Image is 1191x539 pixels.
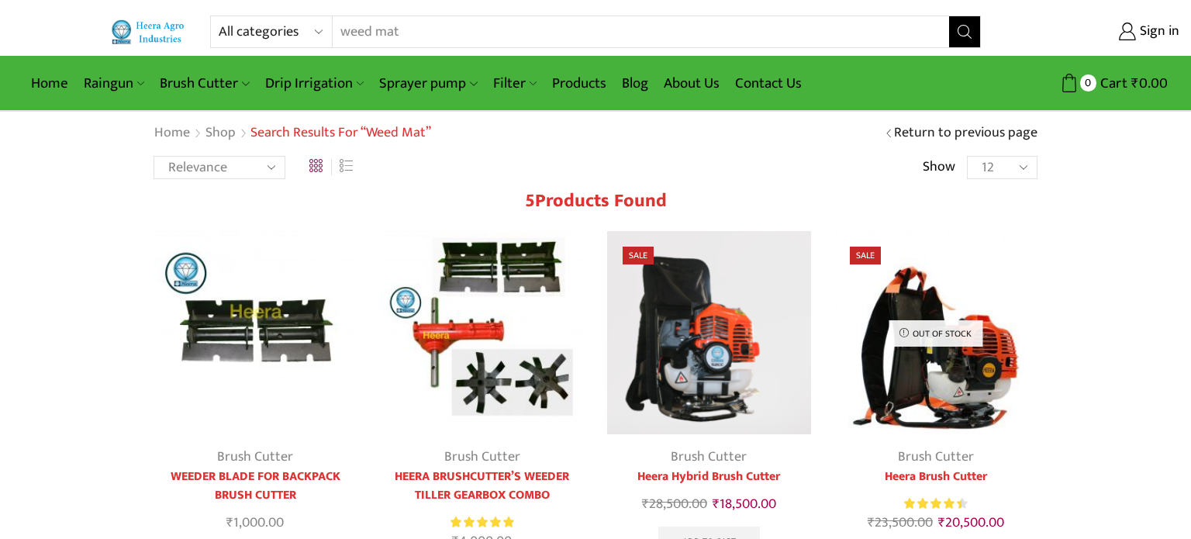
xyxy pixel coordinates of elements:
a: Drip Irrigation [257,65,371,102]
span: Cart [1096,73,1127,94]
bdi: 20,500.00 [938,511,1004,534]
span: Rated out of 5 [451,514,513,530]
bdi: 28,500.00 [642,492,707,516]
span: Rated out of 5 [904,496,961,512]
div: Rated 5.00 out of 5 [451,514,513,530]
div: Rated 4.55 out of 5 [904,496,967,512]
input: Search for... [333,16,930,47]
span: Show [923,157,955,178]
a: Sign in [1004,18,1179,46]
a: Raingun [76,65,152,102]
a: Products [544,65,614,102]
span: ₹ [226,511,233,534]
a: Heera Hybrid Brush Cutter [607,468,811,486]
a: Brush Cutter [217,445,293,468]
img: Weeder Blade For Brush Cutter [154,231,357,435]
img: Heera Brush Cutter [834,231,1038,435]
a: HEERA BRUSHCUTTER’S WEEDER TILLER GEARBOX COMBO [381,468,585,505]
span: ₹ [868,511,875,534]
a: Brush Cutter [898,445,974,468]
span: 5 [525,185,535,216]
span: Sale [850,247,881,264]
a: WEEDER BLADE FOR BACKPACK BRUSH CUTTER [154,468,357,505]
a: Brush Cutter [152,65,257,102]
span: ₹ [713,492,720,516]
a: About Us [656,65,727,102]
span: ₹ [938,511,945,534]
a: Sprayer pump [371,65,485,102]
img: Heera Brush Cutter’s Weeder Tiller Gearbox Combo [381,231,585,435]
a: Contact Us [727,65,810,102]
span: ₹ [1131,71,1139,95]
span: Products found [535,185,667,216]
span: Sale [623,247,654,264]
bdi: 0.00 [1131,71,1168,95]
p: Out of stock [889,320,982,347]
a: Shop [205,123,236,143]
a: Brush Cutter [444,445,520,468]
a: Heera Brush Cutter [834,468,1038,486]
img: Heera Hybrid Brush Cutter [607,231,811,435]
span: 0 [1080,74,1096,91]
a: Brush Cutter [671,445,747,468]
nav: Breadcrumb [154,123,431,143]
a: Home [23,65,76,102]
span: Sign in [1136,22,1179,42]
select: Shop order [154,156,285,179]
bdi: 23,500.00 [868,511,933,534]
a: Blog [614,65,656,102]
a: Filter [485,65,544,102]
a: Home [154,123,191,143]
button: Search button [949,16,980,47]
span: ₹ [642,492,649,516]
bdi: 1,000.00 [226,511,284,534]
h1: Search results for “weed mat” [250,125,431,142]
a: 0 Cart ₹0.00 [996,69,1168,98]
bdi: 18,500.00 [713,492,776,516]
a: Return to previous page [894,123,1037,143]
